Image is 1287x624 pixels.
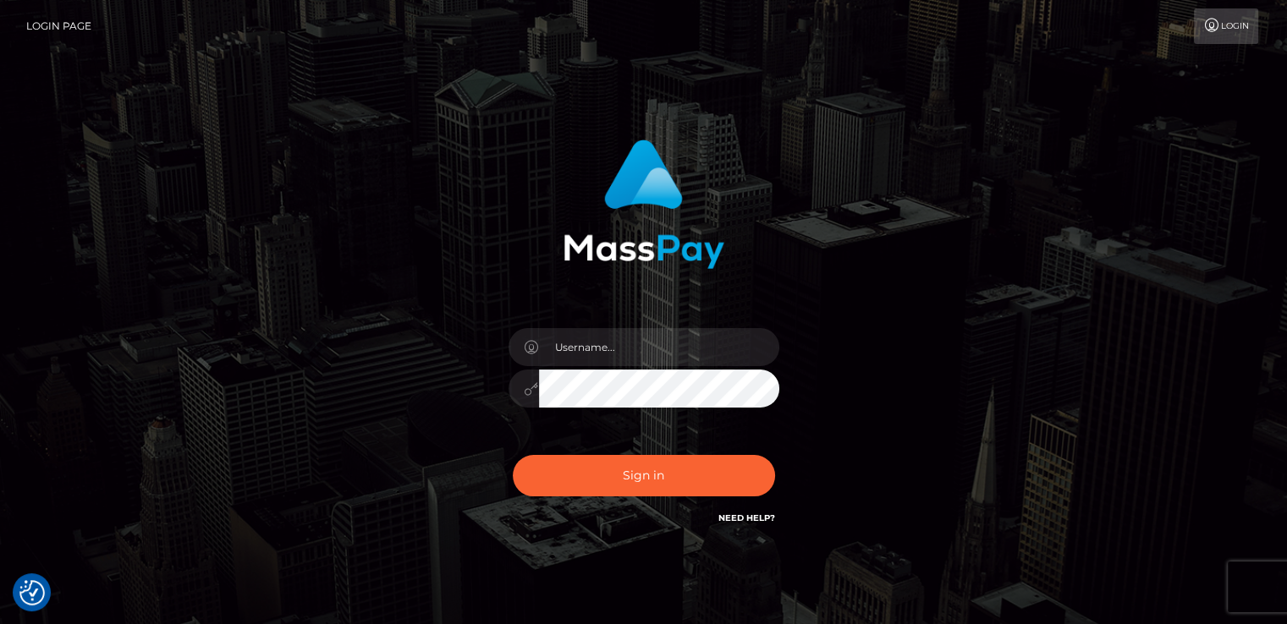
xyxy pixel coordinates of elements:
img: Revisit consent button [19,580,45,605]
input: Username... [539,328,779,366]
a: Login [1194,8,1258,44]
a: Login Page [26,8,91,44]
button: Consent Preferences [19,580,45,605]
button: Sign in [513,455,775,496]
a: Need Help? [718,512,775,523]
img: MassPay Login [564,140,724,269]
